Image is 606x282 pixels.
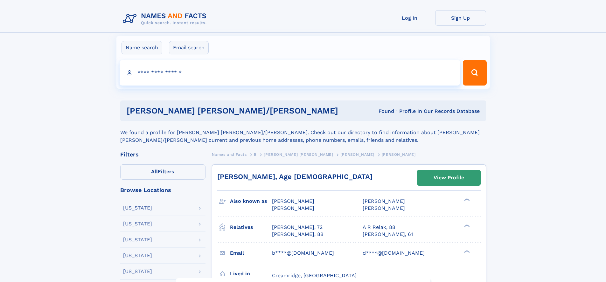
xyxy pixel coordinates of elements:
div: ❯ [463,224,470,228]
div: [US_STATE] [123,269,152,274]
h1: [PERSON_NAME] [PERSON_NAME]/[PERSON_NAME] [127,107,359,115]
a: [PERSON_NAME], 72 [272,224,323,231]
a: [PERSON_NAME], 61 [363,231,413,238]
h3: Lived in [230,268,272,279]
a: [PERSON_NAME] [340,150,374,158]
span: [PERSON_NAME] [272,198,314,204]
h3: Relatives [230,222,272,233]
span: B [254,152,257,157]
span: [PERSON_NAME] [PERSON_NAME] [264,152,333,157]
a: A R Relak, 88 [363,224,395,231]
a: View Profile [417,170,480,185]
span: [PERSON_NAME] [340,152,374,157]
label: Name search [122,41,162,54]
div: View Profile [434,170,464,185]
span: Creamridge, [GEOGRAPHIC_DATA] [272,272,357,279]
a: [PERSON_NAME] [PERSON_NAME] [264,150,333,158]
div: ❯ [463,249,470,253]
span: [PERSON_NAME] [363,198,405,204]
a: Log In [384,10,435,26]
div: Found 1 Profile In Our Records Database [358,108,480,115]
a: [PERSON_NAME], Age [DEMOGRAPHIC_DATA] [217,173,373,181]
a: [PERSON_NAME], 88 [272,231,324,238]
a: Names and Facts [212,150,247,158]
a: B [254,150,257,158]
h3: Email [230,248,272,258]
span: [PERSON_NAME] [272,205,314,211]
div: We found a profile for [PERSON_NAME] [PERSON_NAME]/[PERSON_NAME]. Check out our directory to find... [120,121,486,144]
div: [US_STATE] [123,237,152,242]
label: Filters [120,164,205,180]
div: ❯ [463,198,470,202]
span: [PERSON_NAME] [382,152,416,157]
label: Email search [169,41,209,54]
img: Logo Names and Facts [120,10,212,27]
div: [US_STATE] [123,221,152,226]
button: Search Button [463,60,486,86]
span: [PERSON_NAME] [363,205,405,211]
div: [US_STATE] [123,253,152,258]
input: search input [120,60,460,86]
h3: Also known as [230,196,272,207]
div: Browse Locations [120,187,205,193]
a: Sign Up [435,10,486,26]
span: All [151,169,158,175]
div: [US_STATE] [123,205,152,210]
div: Filters [120,152,205,157]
